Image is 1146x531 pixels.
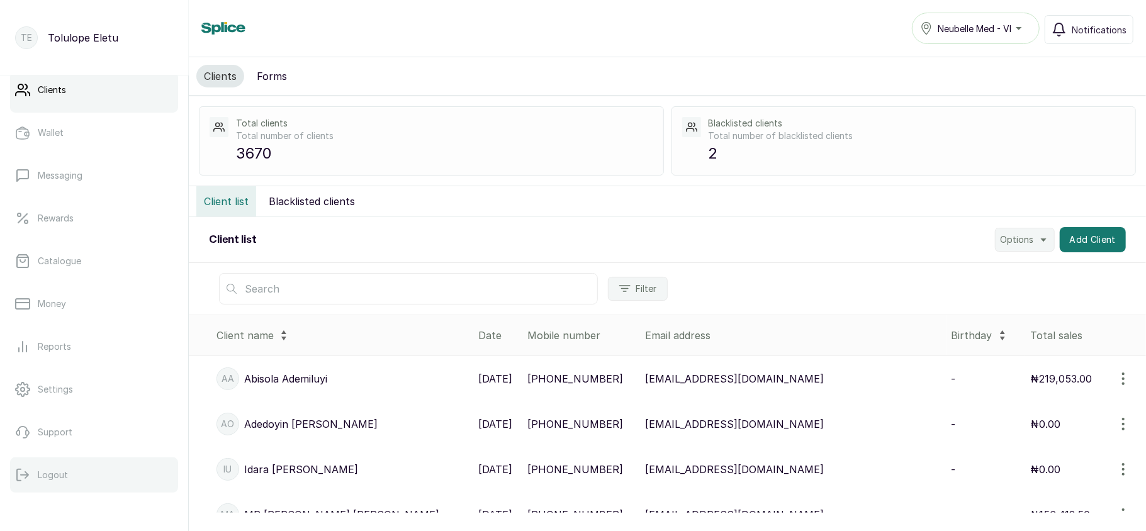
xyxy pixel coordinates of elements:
div: Email address [645,328,941,343]
p: AO [222,418,235,430]
button: Clients [196,65,244,87]
p: [PHONE_NUMBER] [527,462,623,477]
a: Rewards [10,201,178,236]
p: Catalogue [38,255,81,267]
p: Wallet [38,126,64,139]
p: [EMAIL_ADDRESS][DOMAIN_NAME] [645,371,824,386]
a: Settings [10,372,178,407]
div: Birthday [952,325,1021,345]
p: AA [222,372,234,385]
p: TE [21,31,32,44]
p: Support [38,426,72,439]
button: Notifications [1045,15,1133,44]
p: [EMAIL_ADDRESS][DOMAIN_NAME] [645,462,824,477]
a: Messaging [10,158,178,193]
p: Money [38,298,66,310]
a: Money [10,286,178,321]
p: Total clients [236,117,653,130]
a: Wallet [10,115,178,150]
button: Add Client [1060,227,1126,252]
button: Blacklisted clients [261,186,362,216]
p: - [952,462,956,477]
p: [EMAIL_ADDRESS][DOMAIN_NAME] [645,507,824,522]
p: Clients [38,84,66,96]
a: Clients [10,72,178,108]
p: Total number of clients [236,130,653,142]
a: Support [10,415,178,450]
p: [EMAIL_ADDRESS][DOMAIN_NAME] [645,416,824,432]
p: [DATE] [478,507,512,522]
span: Neubelle Med - VI [938,22,1011,35]
p: Tolulope Eletu [48,30,118,45]
div: Date [478,328,517,343]
p: ₦219,053.00 [1030,371,1092,386]
p: ₦0.00 [1030,416,1060,432]
p: MR [PERSON_NAME] [PERSON_NAME] [244,507,439,522]
a: Reports [10,329,178,364]
p: Total number of blacklisted clients [709,130,1125,142]
div: Total sales [1030,328,1141,343]
p: ₦0.00 [1030,462,1060,477]
a: Catalogue [10,243,178,279]
input: Search [219,273,598,305]
p: MA [221,508,235,521]
p: Rewards [38,212,74,225]
p: [DATE] [478,371,512,386]
p: Adedoyin [PERSON_NAME] [244,416,378,432]
span: Notifications [1072,23,1126,36]
p: [DATE] [478,462,512,477]
div: Mobile number [527,328,635,343]
p: Reports [38,340,71,353]
button: Options [995,228,1055,252]
p: - [952,371,956,386]
p: [PHONE_NUMBER] [527,416,623,432]
p: ₦156,412.50 [1030,507,1090,522]
p: Messaging [38,169,82,182]
p: [DATE] [478,416,512,432]
p: [PHONE_NUMBER] [527,507,623,522]
p: 2 [709,142,1125,165]
p: 3670 [236,142,653,165]
button: Logout [10,457,178,493]
p: - [952,416,956,432]
p: - [952,507,956,522]
h2: Client list [209,232,257,247]
p: [PHONE_NUMBER] [527,371,623,386]
button: Client list [196,186,256,216]
button: Forms [249,65,295,87]
p: Blacklisted clients [709,117,1125,130]
button: Neubelle Med - VI [912,13,1040,44]
p: Abisola Ademiluyi [244,371,327,386]
p: Idara [PERSON_NAME] [244,462,358,477]
span: Options [1001,233,1034,246]
p: Logout [38,469,68,481]
span: Filter [636,282,657,295]
div: Client name [216,325,468,345]
p: Settings [38,383,73,396]
button: Filter [608,277,668,301]
p: IU [224,463,232,476]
